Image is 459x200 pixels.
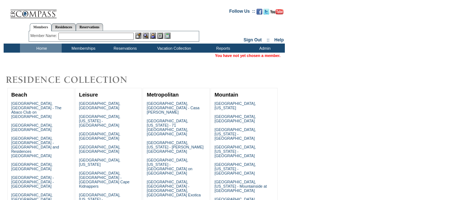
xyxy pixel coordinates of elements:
[214,114,256,123] a: [GEOGRAPHIC_DATA], [GEOGRAPHIC_DATA]
[11,136,59,158] a: [GEOGRAPHIC_DATA], [GEOGRAPHIC_DATA] - [GEOGRAPHIC_DATA] and Residences [GEOGRAPHIC_DATA]
[147,92,179,98] a: Metropolitan
[201,44,243,53] td: Reports
[215,53,280,58] span: You have not yet chosen a member.
[11,101,62,119] a: [GEOGRAPHIC_DATA], [GEOGRAPHIC_DATA] - The Abaco Club on [GEOGRAPHIC_DATA]
[214,101,256,110] a: [GEOGRAPHIC_DATA], [US_STATE]
[30,23,52,31] a: Members
[79,158,120,167] a: [GEOGRAPHIC_DATA], [US_STATE]
[143,33,149,39] img: View
[11,92,27,98] a: Beach
[267,37,270,42] span: ::
[79,171,130,188] a: [GEOGRAPHIC_DATA], [GEOGRAPHIC_DATA] - [GEOGRAPHIC_DATA] Cape Kidnappers
[79,92,98,98] a: Leisure
[263,9,269,15] img: Follow us on Twitter
[214,92,238,98] a: Mountain
[79,145,120,154] a: [GEOGRAPHIC_DATA], [GEOGRAPHIC_DATA]
[52,23,76,31] a: Residences
[157,33,163,39] img: Reservations
[214,127,256,140] a: [GEOGRAPHIC_DATA], [US_STATE] - [GEOGRAPHIC_DATA]
[150,33,156,39] img: Impersonate
[257,11,262,15] a: Become our fan on Facebook
[229,8,255,17] td: Follow Us ::
[79,101,120,110] a: [GEOGRAPHIC_DATA], [GEOGRAPHIC_DATA]
[4,73,145,87] img: Destinations by Exclusive Resorts
[79,114,120,127] a: [GEOGRAPHIC_DATA], [US_STATE] - [GEOGRAPHIC_DATA]
[257,9,262,15] img: Become our fan on Facebook
[135,33,142,39] img: b_edit.gif
[20,44,62,53] td: Home
[145,44,201,53] td: Vacation Collection
[214,162,256,175] a: [GEOGRAPHIC_DATA], [US_STATE] - [GEOGRAPHIC_DATA]
[11,162,53,171] a: [GEOGRAPHIC_DATA], [GEOGRAPHIC_DATA]
[263,11,269,15] a: Follow us on Twitter
[147,101,199,114] a: [GEOGRAPHIC_DATA], [GEOGRAPHIC_DATA] - Casa [PERSON_NAME]
[243,44,285,53] td: Admin
[147,180,201,197] a: [GEOGRAPHIC_DATA], [GEOGRAPHIC_DATA] - [GEOGRAPHIC_DATA], [GEOGRAPHIC_DATA] Exotica
[274,37,284,42] a: Help
[214,145,256,158] a: [GEOGRAPHIC_DATA], [US_STATE] - [GEOGRAPHIC_DATA]
[214,180,267,193] a: [GEOGRAPHIC_DATA], [US_STATE] - Mountainside at [GEOGRAPHIC_DATA]
[103,44,145,53] td: Reservations
[147,140,204,154] a: [GEOGRAPHIC_DATA], [US_STATE] - [PERSON_NAME][GEOGRAPHIC_DATA]
[164,33,171,39] img: b_calculator.gif
[10,4,57,19] img: Compass Home
[270,9,283,15] img: Subscribe to our YouTube Channel
[79,132,120,140] a: [GEOGRAPHIC_DATA], [GEOGRAPHIC_DATA]
[243,37,262,42] a: Sign Out
[62,44,103,53] td: Memberships
[147,119,188,136] a: [GEOGRAPHIC_DATA], [US_STATE] - 71 [GEOGRAPHIC_DATA], [GEOGRAPHIC_DATA]
[11,123,53,132] a: [GEOGRAPHIC_DATA], [GEOGRAPHIC_DATA]
[11,175,54,188] a: [GEOGRAPHIC_DATA] - [GEOGRAPHIC_DATA] - [GEOGRAPHIC_DATA]
[76,23,103,31] a: Reservations
[270,11,283,15] a: Subscribe to our YouTube Channel
[30,33,58,39] div: Member Name:
[147,158,192,175] a: [GEOGRAPHIC_DATA], [US_STATE] - [GEOGRAPHIC_DATA] on [GEOGRAPHIC_DATA]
